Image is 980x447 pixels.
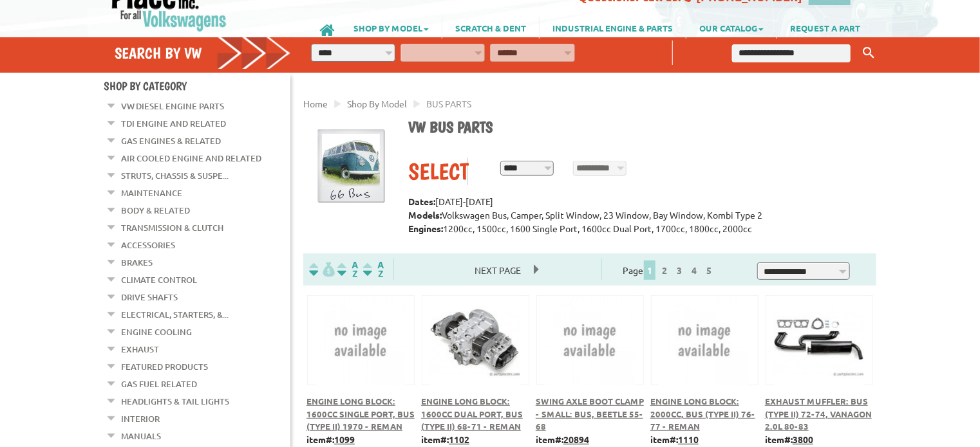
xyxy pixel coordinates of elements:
a: Brakes [121,254,153,271]
a: Manuals [121,428,161,444]
strong: Engines: [408,223,443,234]
a: Transmission & Clutch [121,219,223,236]
a: Shop By Model [347,98,407,109]
span: Next Page [462,260,534,280]
a: Headlights & Tail Lights [121,393,229,410]
span: 1 [644,260,655,280]
a: Air Cooled Engine and Related [121,150,261,167]
b: item#: [650,433,699,445]
a: Next Page [462,264,534,276]
a: Engine Long Block: 1600cc Single Port, Bus (Type II) 1970 - Reman [306,396,415,432]
h4: Shop By Category [104,79,290,93]
div: Select [408,158,467,185]
a: 2 [659,264,670,276]
h1: VW Bus parts [408,118,867,138]
p: [DATE]-[DATE] Volkswagen Bus, Camper, Split Window, 23 Window, Bay Window, Kombi Type 2 1200cc, 1... [408,195,867,235]
a: Interior [121,410,160,427]
b: item#: [421,433,469,445]
a: VW Diesel Engine Parts [121,98,224,114]
a: 4 [688,264,700,276]
a: Climate Control [121,271,197,288]
strong: Dates: [408,196,435,207]
span: BUS PARTS [426,98,471,109]
a: OUR CATALOG [686,17,777,39]
a: Swing Axle Boot Clamp - Small: Bus, Beetle 55-68 [536,396,644,432]
a: Gas Engines & Related [121,132,221,149]
a: SHOP BY MODEL [341,17,442,39]
a: 3 [674,264,685,276]
a: Engine Cooling [121,324,192,340]
a: Exhaust Muffler: Bus (Type II) 72-74, Vanagon 2.0L 80-83 [765,396,872,432]
a: Exhaust [121,341,159,358]
button: Keyword Search [859,42,878,64]
b: item#: [765,433,813,445]
u: 20894 [563,433,589,445]
a: Engine Long Block: 1600cc Dual Port, Bus (Type II) 68-71 - Reman [421,396,523,432]
u: 3800 [793,433,813,445]
img: Sort by Headline [335,262,361,277]
u: 1102 [449,433,469,445]
a: REQUEST A PART [777,17,873,39]
a: Featured Products [121,358,208,375]
u: 1110 [678,433,699,445]
a: 5 [703,264,715,276]
a: Home [303,98,328,109]
img: filterpricelow.svg [309,262,335,277]
a: Engine Long Block: 2000cc, Bus (Type II) 76-77 - Reman [650,396,755,432]
div: Page [601,259,737,280]
strong: Models: [408,209,442,221]
a: TDI Engine and Related [121,115,226,132]
a: Gas Fuel Related [121,376,197,392]
a: Electrical, Starters, &... [121,306,229,323]
h4: Search by VW [115,44,291,62]
b: item#: [536,433,589,445]
b: item#: [306,433,355,445]
img: Bus [313,129,389,205]
img: Sort by Sales Rank [361,262,386,277]
a: Body & Related [121,202,190,219]
a: Accessories [121,237,175,253]
a: Drive Shafts [121,289,178,306]
a: Maintenance [121,185,182,201]
a: Struts, Chassis & Suspe... [121,167,229,184]
a: SCRATCH & DENT [442,17,539,39]
a: INDUSTRIAL ENGINE & PARTS [540,17,686,39]
u: 1099 [334,433,355,445]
